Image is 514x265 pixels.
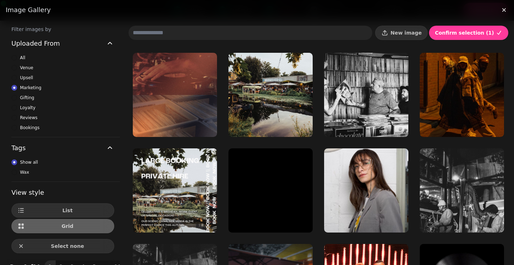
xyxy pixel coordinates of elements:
[20,74,33,81] span: Upsell
[20,114,37,121] span: Reviews
[6,6,508,14] h3: Image gallery
[20,94,34,101] span: Gifting
[11,203,114,218] button: List
[6,26,120,33] label: Filter images by
[435,30,494,35] span: Confirm selection ( 1 )
[20,159,38,166] span: Show all
[11,239,114,253] button: Select none
[420,148,504,233] img: Alina + Tony_Grow_02.10_-28.jpeg
[20,124,40,131] span: Bookings
[27,224,108,229] span: Grid
[375,26,428,40] button: New image
[20,54,25,61] span: All
[27,208,108,213] span: List
[429,26,508,40] button: Confirm selection (1)
[20,104,35,111] span: Loyalty
[420,53,504,137] img: _MG_8568.jpeg
[133,53,217,137] img: From The Crates Mailer.gif
[27,244,108,249] span: Select none
[11,159,114,182] div: Tags
[133,148,217,233] img: Large Bookings (1).gif
[20,169,29,176] span: Wax
[11,188,114,198] h3: View style
[20,84,41,91] span: Marketing
[11,137,114,159] button: Tags
[11,33,114,54] button: Uploaded From
[11,54,114,137] div: Uploaded From
[390,30,422,35] span: New image
[11,219,114,233] button: Grid
[20,64,33,71] span: Venue
[324,53,408,137] img: MrBongo_SaoPaulo-8 (web).jpg
[324,148,408,233] img: DSC00796.avif
[228,53,313,137] img: Grow 11 (129) Large.jpeg
[228,148,313,233] img: Weather Mailer.gif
